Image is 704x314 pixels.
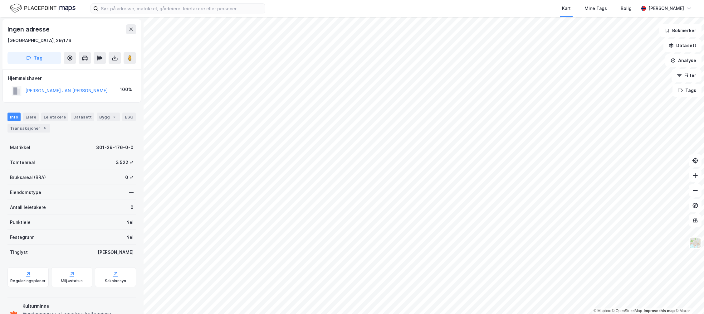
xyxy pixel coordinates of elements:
input: Søk på adresse, matrikkel, gårdeiere, leietakere eller personer [98,4,265,13]
div: Bygg [97,113,120,121]
div: Reguleringsplaner [10,278,46,283]
div: 0 ㎡ [125,174,134,181]
div: Datasett [71,113,94,121]
div: — [129,189,134,196]
div: 2 [111,114,117,120]
div: [PERSON_NAME] [98,249,134,256]
div: Eiere [23,113,39,121]
a: Improve this map [644,309,675,313]
div: [PERSON_NAME] [648,5,684,12]
button: Tag [7,52,61,64]
div: Matrikkel [10,144,30,151]
div: Kulturminne [22,302,134,310]
div: Mine Tags [584,5,607,12]
div: 4 [42,125,48,131]
div: 100% [120,86,132,93]
div: Tomteareal [10,159,35,166]
div: Bruksareal (BRA) [10,174,46,181]
button: Filter [672,69,702,82]
div: Kart [562,5,571,12]
div: Saksinnsyn [105,278,126,283]
div: Bolig [621,5,632,12]
iframe: Chat Widget [673,284,704,314]
a: OpenStreetMap [612,309,642,313]
img: Z [689,237,701,249]
div: ESG [122,113,136,121]
div: Kontrollprogram for chat [673,284,704,314]
button: Analyse [665,54,702,67]
div: 0 [130,204,134,211]
div: Eiendomstype [10,189,41,196]
div: 301-29-176-0-0 [96,144,134,151]
img: logo.f888ab2527a4732fd821a326f86c7f29.svg [10,3,76,14]
div: Leietakere [41,113,68,121]
div: Ingen adresse [7,24,51,34]
div: Transaksjoner [7,124,50,133]
div: Nei [126,234,134,241]
div: 3 522 ㎡ [116,159,134,166]
button: Bokmerker [659,24,702,37]
div: Miljøstatus [61,278,83,283]
div: Punktleie [10,219,31,226]
a: Mapbox [594,309,611,313]
div: Hjemmelshaver [8,75,136,82]
div: Tinglyst [10,249,28,256]
button: Tags [672,84,702,97]
div: [GEOGRAPHIC_DATA], 29/176 [7,37,71,44]
button: Datasett [663,39,702,52]
div: Antall leietakere [10,204,46,211]
div: Info [7,113,21,121]
div: Festegrunn [10,234,34,241]
div: Nei [126,219,134,226]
